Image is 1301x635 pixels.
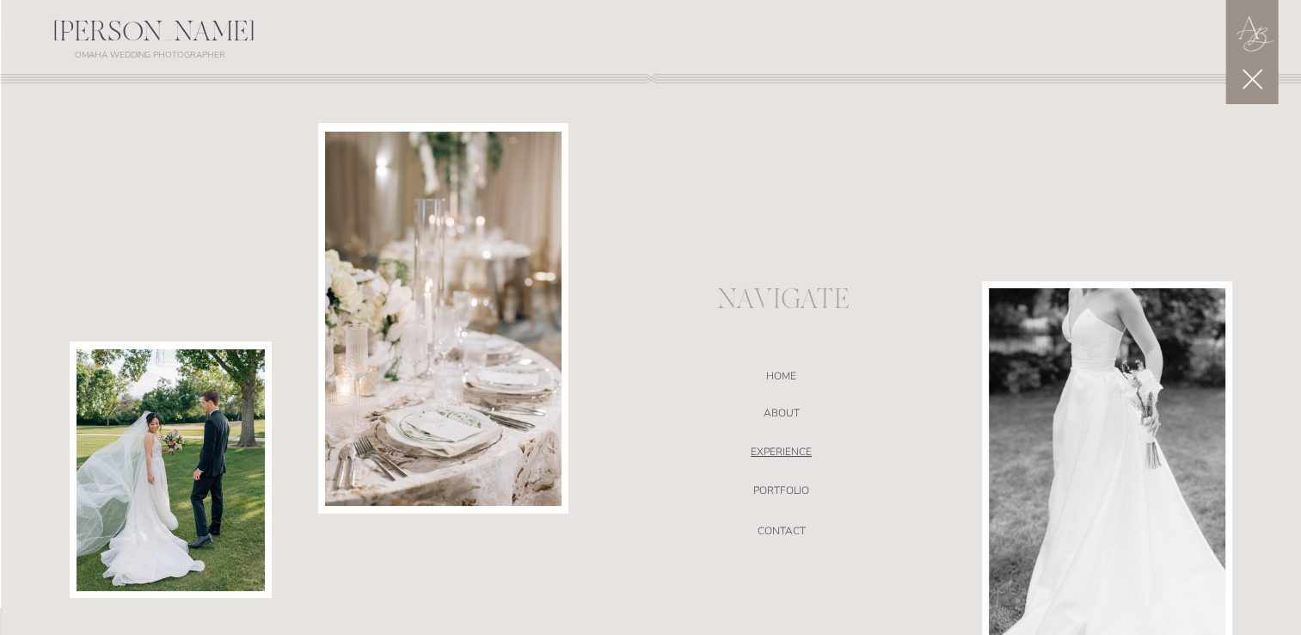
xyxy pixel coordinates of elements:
a: HOME [599,370,964,387]
a: portfolio [599,484,964,502]
div: [PERSON_NAME] [1,19,308,56]
a: ABOUT [599,407,964,424]
a: EXPERIENCE [599,446,964,463]
a: CONTACT [599,525,964,542]
p: NAVIGATE [717,288,846,314]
